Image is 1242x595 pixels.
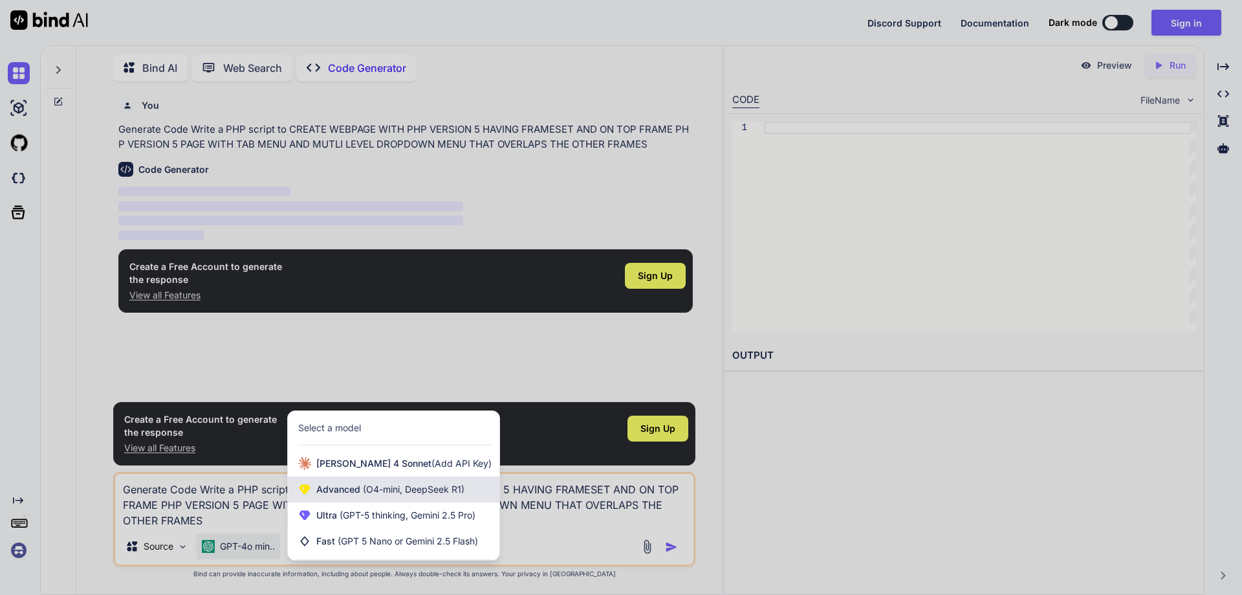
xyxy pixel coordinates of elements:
[338,535,478,546] span: (GPT 5 Nano or Gemini 2.5 Flash)
[316,483,464,496] span: Advanced
[316,509,475,522] span: Ultra
[298,421,361,434] div: Select a model
[337,510,475,521] span: (GPT-5 thinking, Gemini 2.5 Pro)
[316,457,492,470] span: [PERSON_NAME] 4 Sonnet
[360,484,464,495] span: (O4-mini, DeepSeek R1)
[316,535,478,548] span: Fast
[431,458,492,469] span: (Add API Key)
